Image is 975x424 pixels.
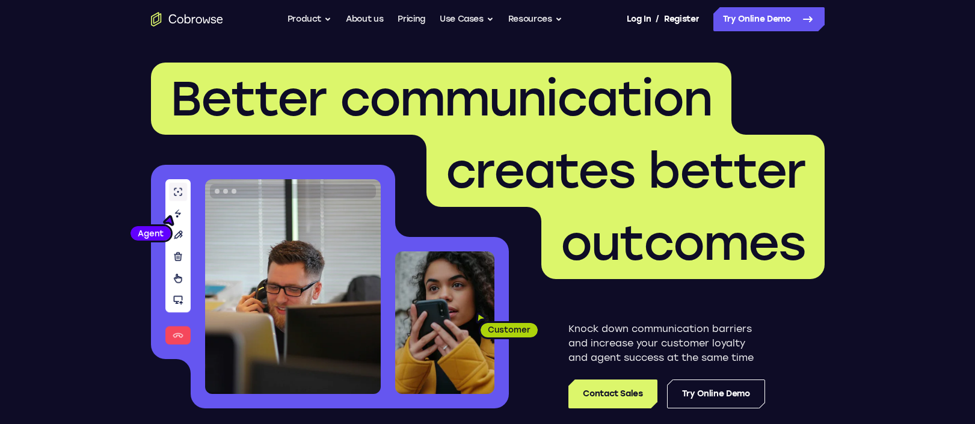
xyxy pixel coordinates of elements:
[151,12,223,26] a: Go to the home page
[568,379,657,408] a: Contact Sales
[561,214,805,272] span: outcomes
[627,7,651,31] a: Log In
[170,70,712,128] span: Better communication
[346,7,383,31] a: About us
[664,7,699,31] a: Register
[568,322,765,365] p: Knock down communication barriers and increase your customer loyalty and agent success at the sam...
[440,7,494,31] button: Use Cases
[205,179,381,394] img: A customer support agent talking on the phone
[656,12,659,26] span: /
[446,142,805,200] span: creates better
[508,7,562,31] button: Resources
[395,251,494,394] img: A customer holding their phone
[667,379,765,408] a: Try Online Demo
[288,7,332,31] button: Product
[398,7,425,31] a: Pricing
[713,7,825,31] a: Try Online Demo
